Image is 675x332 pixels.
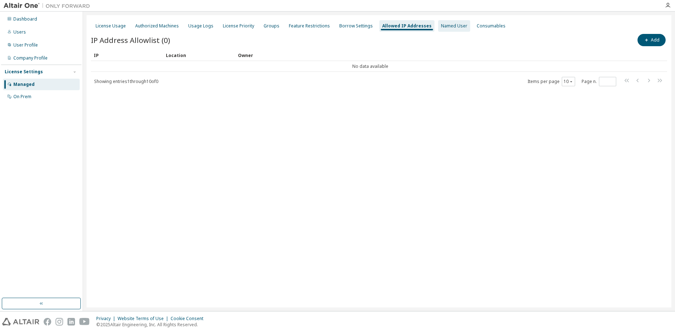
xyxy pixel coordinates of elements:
[188,23,213,29] div: Usage Logs
[118,316,171,322] div: Website Terms of Use
[94,49,160,61] div: IP
[166,49,232,61] div: Location
[5,69,43,75] div: License Settings
[477,23,506,29] div: Consumables
[91,35,170,45] span: IP Address Allowlist (0)
[2,318,39,326] img: altair_logo.svg
[91,61,650,72] td: No data available
[528,77,575,86] span: Items per page
[94,78,158,84] span: Showing entries 1 through 10 of 0
[637,34,666,46] button: Add
[13,29,26,35] div: Users
[264,23,279,29] div: Groups
[13,55,48,61] div: Company Profile
[96,23,126,29] div: License Usage
[13,16,37,22] div: Dashboard
[13,42,38,48] div: User Profile
[135,23,179,29] div: Authorized Machines
[96,322,208,328] p: © 2025 Altair Engineering, Inc. All Rights Reserved.
[382,23,432,29] div: Allowed IP Addresses
[441,23,467,29] div: Named User
[238,49,647,61] div: Owner
[339,23,373,29] div: Borrow Settings
[564,79,573,84] button: 10
[56,318,63,326] img: instagram.svg
[67,318,75,326] img: linkedin.svg
[4,2,94,9] img: Altair One
[44,318,51,326] img: facebook.svg
[289,23,330,29] div: Feature Restrictions
[79,318,90,326] img: youtube.svg
[13,82,35,87] div: Managed
[223,23,254,29] div: License Priority
[582,77,616,86] span: Page n.
[13,94,31,100] div: On Prem
[171,316,208,322] div: Cookie Consent
[96,316,118,322] div: Privacy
